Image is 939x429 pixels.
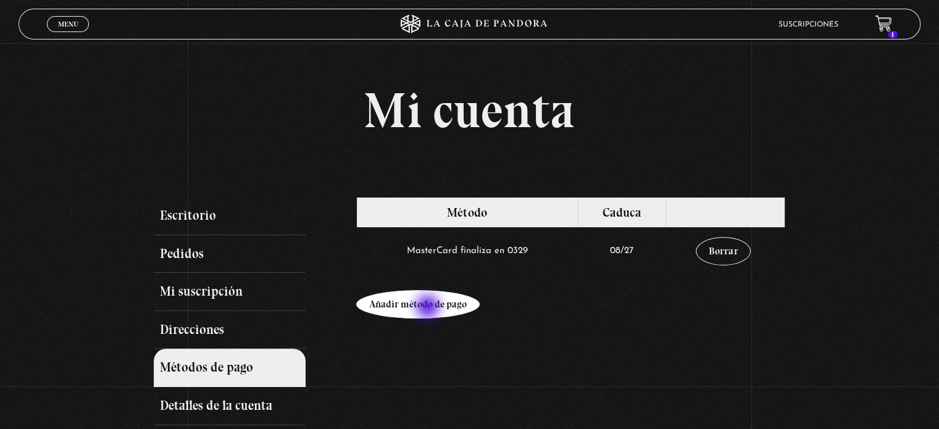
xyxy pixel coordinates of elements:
[447,205,487,220] span: Método
[154,86,785,135] h1: Mi cuenta
[888,31,898,38] span: 1
[154,197,305,235] a: Escritorio
[154,311,305,349] a: Direcciones
[154,273,305,311] a: Mi suscripción
[54,31,83,40] span: Cerrar
[696,237,751,265] a: Borrar
[778,21,838,28] a: Suscripciones
[578,227,666,275] td: 08/27
[154,349,305,387] a: Métodos de pago
[154,235,305,273] a: Pedidos
[603,205,641,220] span: Caduca
[154,387,305,425] a: Detalles de la cuenta
[58,20,78,28] span: Menu
[357,227,578,275] td: MasterCard finaliza en 0329
[356,290,480,319] a: Añadir método de pago
[875,15,892,32] a: 1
